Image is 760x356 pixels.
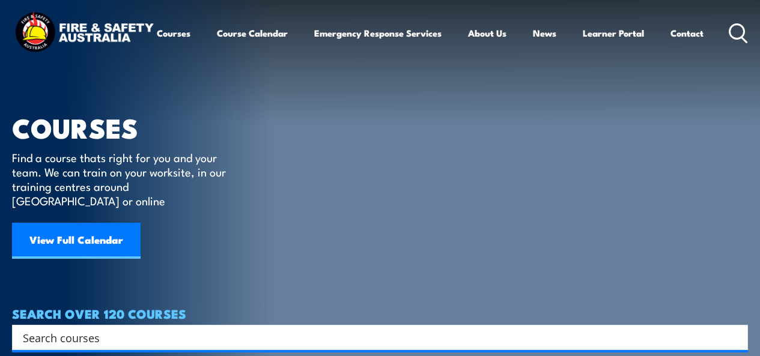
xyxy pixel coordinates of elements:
[314,19,442,47] a: Emergency Response Services
[217,19,288,47] a: Course Calendar
[12,150,231,208] p: Find a course thats right for you and your team. We can train on your worksite, in our training c...
[12,223,141,259] a: View Full Calendar
[583,19,644,47] a: Learner Portal
[157,19,190,47] a: Courses
[23,328,722,346] input: Search input
[12,115,243,139] h1: COURSES
[468,19,506,47] a: About Us
[533,19,556,47] a: News
[670,19,704,47] a: Contact
[727,329,744,346] button: Search magnifier button
[25,329,724,346] form: Search form
[12,307,748,320] h4: SEARCH OVER 120 COURSES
